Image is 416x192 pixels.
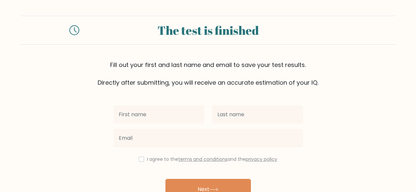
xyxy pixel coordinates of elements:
[178,156,228,162] a: terms and conditions
[21,60,396,87] div: Fill out your first and last name and email to save your test results. Directly after submitting,...
[212,105,303,124] input: Last name
[147,156,277,162] label: I agree to the and the
[87,21,329,39] div: The test is finished
[113,129,303,147] input: Email
[113,105,204,124] input: First name
[246,156,277,162] a: privacy policy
